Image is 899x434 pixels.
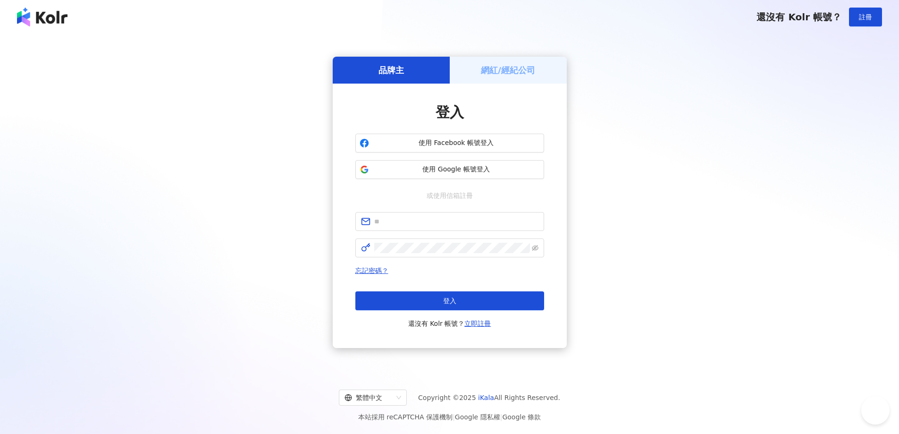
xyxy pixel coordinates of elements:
[443,297,456,305] span: 登入
[849,8,882,26] button: 註冊
[17,8,67,26] img: logo
[481,64,535,76] h5: 網紅/經紀公司
[355,134,544,153] button: 使用 Facebook 帳號登入
[478,394,494,401] a: iKala
[500,413,503,421] span: |
[861,396,890,425] iframe: Help Scout Beacon - Open
[420,190,479,201] span: 或使用信箱註冊
[344,390,393,405] div: 繁體中文
[408,318,491,329] span: 還沒有 Kolr 帳號？
[378,64,404,76] h5: 品牌主
[453,413,455,421] span: |
[355,291,544,310] button: 登入
[859,13,872,21] span: 註冊
[532,245,538,251] span: eye-invisible
[502,413,541,421] a: Google 條款
[436,104,464,120] span: 登入
[355,160,544,179] button: 使用 Google 帳號登入
[373,165,540,174] span: 使用 Google 帳號登入
[358,411,541,423] span: 本站採用 reCAPTCHA 保護機制
[355,267,388,274] a: 忘記密碼？
[464,320,491,327] a: 立即註冊
[418,392,560,403] span: Copyright © 2025 All Rights Reserved.
[455,413,500,421] a: Google 隱私權
[373,138,540,148] span: 使用 Facebook 帳號登入
[756,11,841,23] span: 還沒有 Kolr 帳號？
